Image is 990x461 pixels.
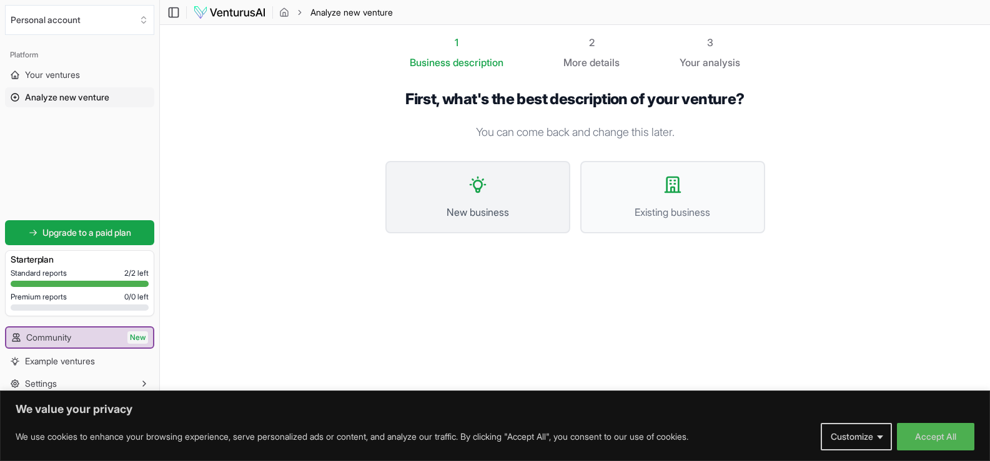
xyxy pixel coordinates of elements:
span: Analyze new venture [310,6,393,19]
span: New business [399,205,557,220]
h1: First, what's the best description of your venture? [385,90,765,109]
span: description [453,56,503,69]
span: More [563,55,587,70]
span: analysis [703,56,740,69]
nav: breadcrumb [279,6,393,19]
button: Customize [821,423,892,450]
span: Community [26,331,71,344]
span: Example ventures [25,355,95,367]
span: New [127,331,148,344]
a: CommunityNew [6,328,153,347]
img: logo [193,5,266,20]
span: Existing business [594,205,751,220]
span: Analyze new venture [25,91,109,104]
a: Analyze new venture [5,87,154,107]
a: Your ventures [5,65,154,85]
span: Your ventures [25,69,80,81]
p: You can come back and change this later. [385,124,765,141]
span: 0 / 0 left [124,292,149,302]
div: Platform [5,45,154,65]
span: 2 / 2 left [124,268,149,278]
span: Upgrade to a paid plan [42,226,131,239]
span: Business [410,55,450,70]
span: details [590,56,620,69]
button: Select an organization [5,5,154,35]
a: Example ventures [5,351,154,371]
a: Upgrade to a paid plan [5,220,154,245]
button: New business [385,161,570,233]
span: Settings [25,377,57,390]
span: Your [680,55,700,70]
div: 2 [563,35,620,50]
button: Existing business [580,161,765,233]
div: 3 [680,35,740,50]
p: We value your privacy [16,402,974,417]
span: Standard reports [11,268,67,278]
h3: Starter plan [11,253,149,266]
button: Settings [5,374,154,394]
button: Accept All [897,423,974,450]
div: 1 [410,35,503,50]
span: Premium reports [11,292,67,302]
p: We use cookies to enhance your browsing experience, serve personalized ads or content, and analyz... [16,429,688,444]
